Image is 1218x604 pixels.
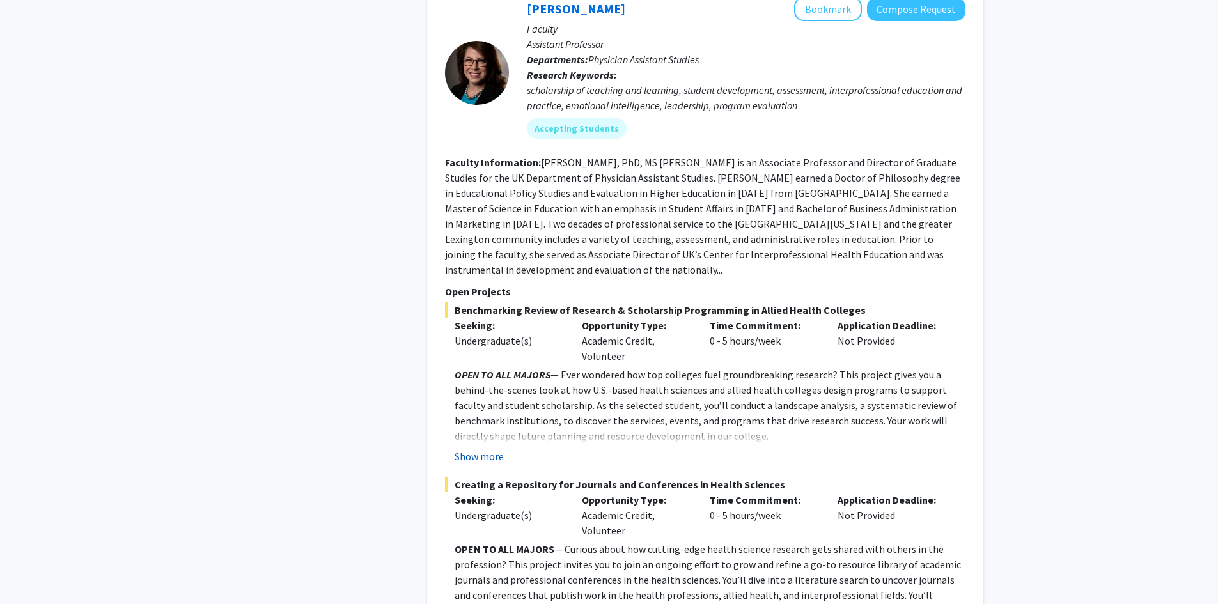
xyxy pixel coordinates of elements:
[700,318,828,364] div: 0 - 5 hours/week
[445,477,965,492] span: Creating a Repository for Journals and Conferences in Health Sciences
[527,53,588,66] b: Departments:
[455,318,563,333] p: Seeking:
[455,543,554,555] strong: OPEN TO ALL MAJORS
[527,21,965,36] p: Faculty
[838,492,946,507] p: Application Deadline:
[527,82,965,113] div: scholarship of teaching and learning, student development, assessment, interprofessional educatio...
[455,507,563,523] div: Undergraduate(s)
[10,546,54,594] iframe: Chat
[700,492,828,538] div: 0 - 5 hours/week
[455,492,563,507] p: Seeking:
[455,333,563,348] div: Undergraduate(s)
[828,318,956,364] div: Not Provided
[455,449,504,464] button: Show more
[838,318,946,333] p: Application Deadline:
[527,118,627,139] mat-chip: Accepting Students
[710,318,818,333] p: Time Commitment:
[445,284,965,299] p: Open Projects
[445,302,965,318] span: Benchmarking Review of Research & Scholarship Programming in Allied Health Colleges
[455,367,965,444] p: — Ever wondered how top colleges fuel groundbreaking research? This project gives you a behind-th...
[445,156,541,169] b: Faculty Information:
[588,53,699,66] span: Physician Assistant Studies
[582,492,691,507] p: Opportunity Type:
[527,36,965,52] p: Assistant Professor
[445,156,960,276] fg-read-more: [PERSON_NAME], PhD, MS [PERSON_NAME] is an Associate Professor and Director of Graduate Studies f...
[710,492,818,507] p: Time Commitment:
[582,318,691,333] p: Opportunity Type:
[527,1,625,17] a: [PERSON_NAME]
[527,68,617,81] b: Research Keywords:
[572,318,700,364] div: Academic Credit, Volunteer
[572,492,700,538] div: Academic Credit, Volunteer
[455,368,550,381] em: OPEN TO ALL MAJORS
[828,492,956,538] div: Not Provided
